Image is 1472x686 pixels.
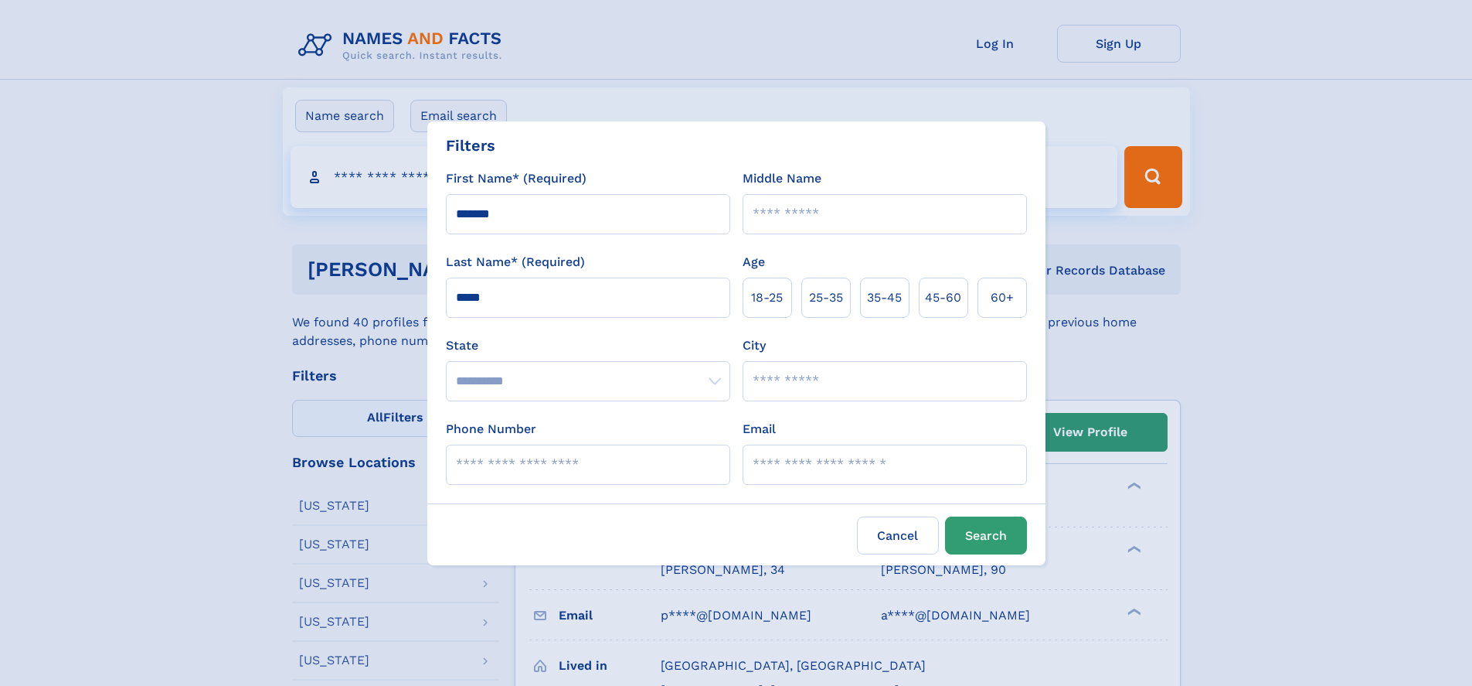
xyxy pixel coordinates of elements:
label: City [743,336,766,355]
label: Phone Number [446,420,536,439]
span: 18‑25 [751,288,783,307]
label: Last Name* (Required) [446,253,585,271]
div: Filters [446,134,495,157]
label: First Name* (Required) [446,169,586,188]
label: Cancel [857,517,939,555]
span: 25‑35 [809,288,843,307]
label: State [446,336,730,355]
label: Email [743,420,776,439]
span: 35‑45 [867,288,902,307]
label: Age [743,253,765,271]
span: 45‑60 [925,288,961,307]
label: Middle Name [743,169,821,188]
button: Search [945,517,1027,555]
span: 60+ [991,288,1014,307]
